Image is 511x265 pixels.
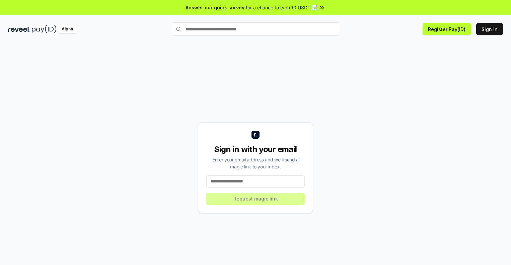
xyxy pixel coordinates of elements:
div: Enter your email address and we’ll send a magic link to your inbox. [206,156,305,170]
img: pay_id [32,25,57,33]
button: Sign In [476,23,503,35]
img: logo_small [251,131,260,139]
div: Sign in with your email [206,144,305,155]
span: Answer our quick survey [186,4,244,11]
button: Register Pay(ID) [423,23,471,35]
span: for a chance to earn 10 USDT 📝 [246,4,317,11]
img: reveel_dark [8,25,30,33]
div: Alpha [58,25,77,33]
